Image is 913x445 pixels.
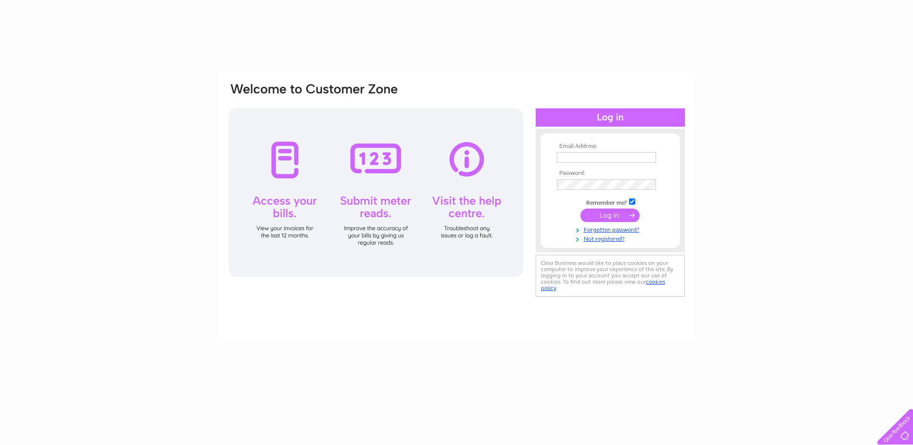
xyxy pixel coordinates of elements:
[557,224,666,234] a: Forgotten password?
[554,170,666,177] th: Password:
[554,143,666,150] th: Email Address:
[536,255,685,297] div: Clear Business would like to place cookies on your computer to improve your experience of the sit...
[557,234,666,243] a: Not registered?
[554,197,666,207] td: Remember me?
[580,209,640,222] input: Submit
[541,278,665,291] a: cookies policy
